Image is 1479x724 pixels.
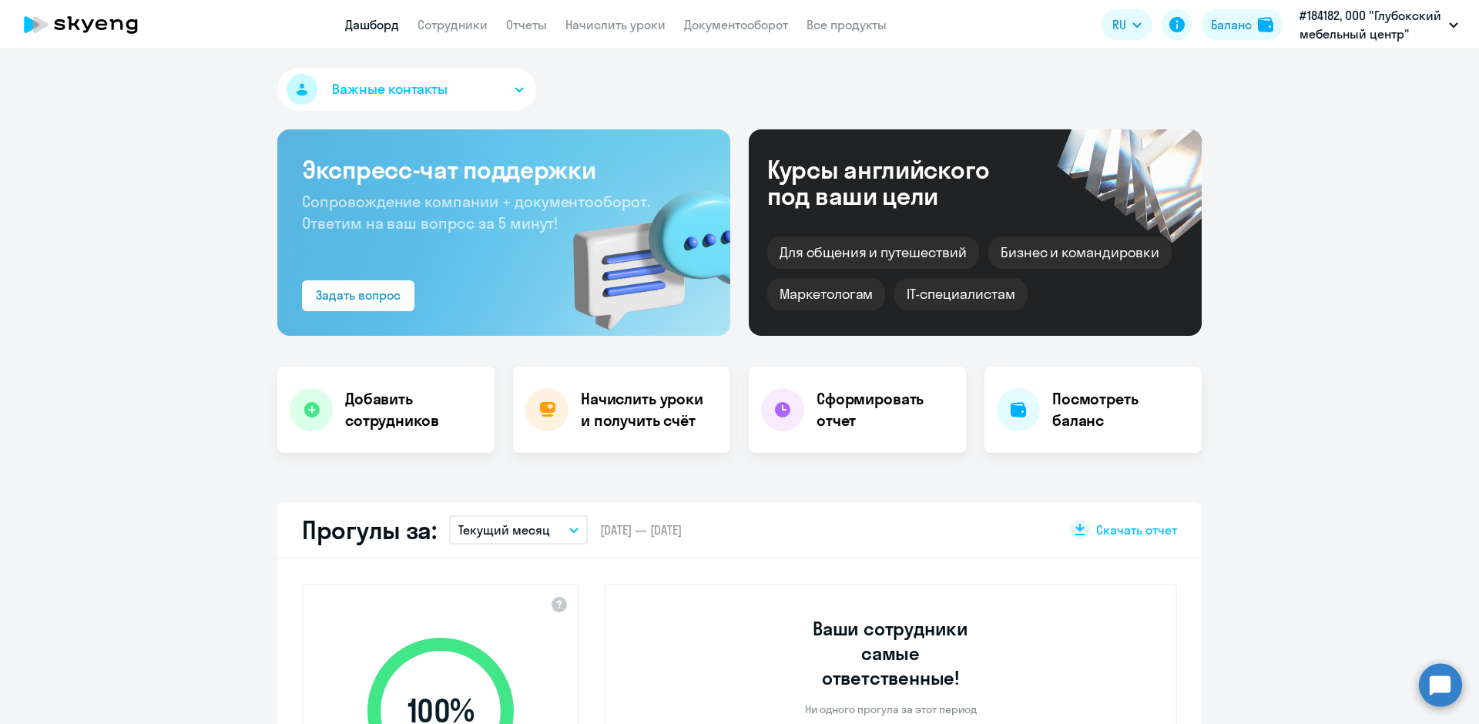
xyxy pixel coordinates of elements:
h3: Экспресс-чат поддержки [302,154,706,185]
a: Все продукты [807,17,887,32]
div: Курсы английского под ваши цели [767,156,1031,209]
img: bg-img [551,163,730,336]
button: Текущий месяц [449,515,588,545]
a: Сотрудники [418,17,488,32]
span: Важные контакты [332,79,448,99]
div: Баланс [1211,15,1252,34]
h4: Начислить уроки и получить счёт [581,388,715,431]
span: Скачать отчет [1096,521,1177,538]
button: Балансbalance [1202,9,1283,40]
h3: Ваши сотрудники самые ответственные! [792,616,990,690]
div: Маркетологам [767,278,885,310]
button: #184182, ООО "Глубокский мебельный центр" [1292,6,1466,43]
span: [DATE] — [DATE] [600,521,682,538]
button: Задать вопрос [302,280,414,311]
button: RU [1102,9,1152,40]
p: #184182, ООО "Глубокский мебельный центр" [1300,6,1443,43]
h4: Сформировать отчет [817,388,954,431]
h4: Посмотреть баланс [1052,388,1189,431]
div: Для общения и путешествий [767,236,979,269]
span: RU [1112,15,1126,34]
a: Документооборот [684,17,788,32]
div: Задать вопрос [316,286,401,304]
h4: Добавить сотрудников [345,388,482,431]
img: balance [1258,17,1273,32]
div: IT-специалистам [894,278,1027,310]
p: Текущий месяц [458,521,550,539]
a: Начислить уроки [565,17,666,32]
button: Важные контакты [277,68,536,111]
a: Дашборд [345,17,399,32]
p: Ни одного прогула за этот период [805,702,977,716]
a: Отчеты [506,17,547,32]
div: Бизнес и командировки [988,236,1172,269]
h2: Прогулы за: [302,515,437,545]
span: Сопровождение компании + документооборот. Ответим на ваш вопрос за 5 минут! [302,192,650,233]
